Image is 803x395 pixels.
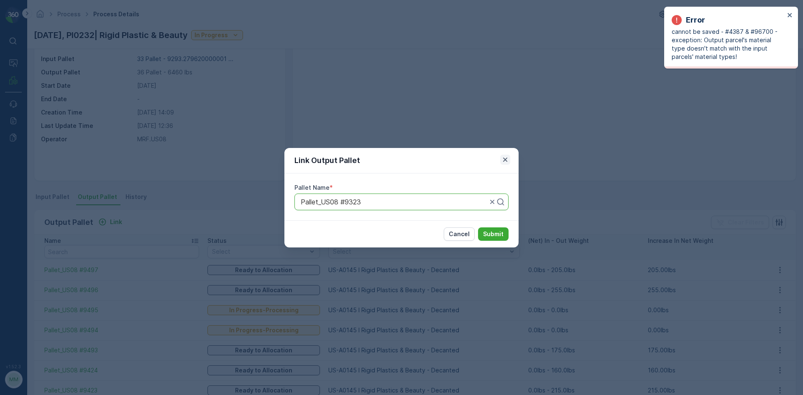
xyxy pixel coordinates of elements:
[444,227,475,241] button: Cancel
[294,155,360,166] p: Link Output Pallet
[787,12,793,20] button: close
[686,14,705,26] p: Error
[449,230,470,238] p: Cancel
[294,184,330,191] label: Pallet Name
[483,230,504,238] p: Submit
[672,28,785,61] p: cannot be saved - #4387 & #96700 - exception: Output parcel's material type doesn't match with th...
[478,227,509,241] button: Submit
